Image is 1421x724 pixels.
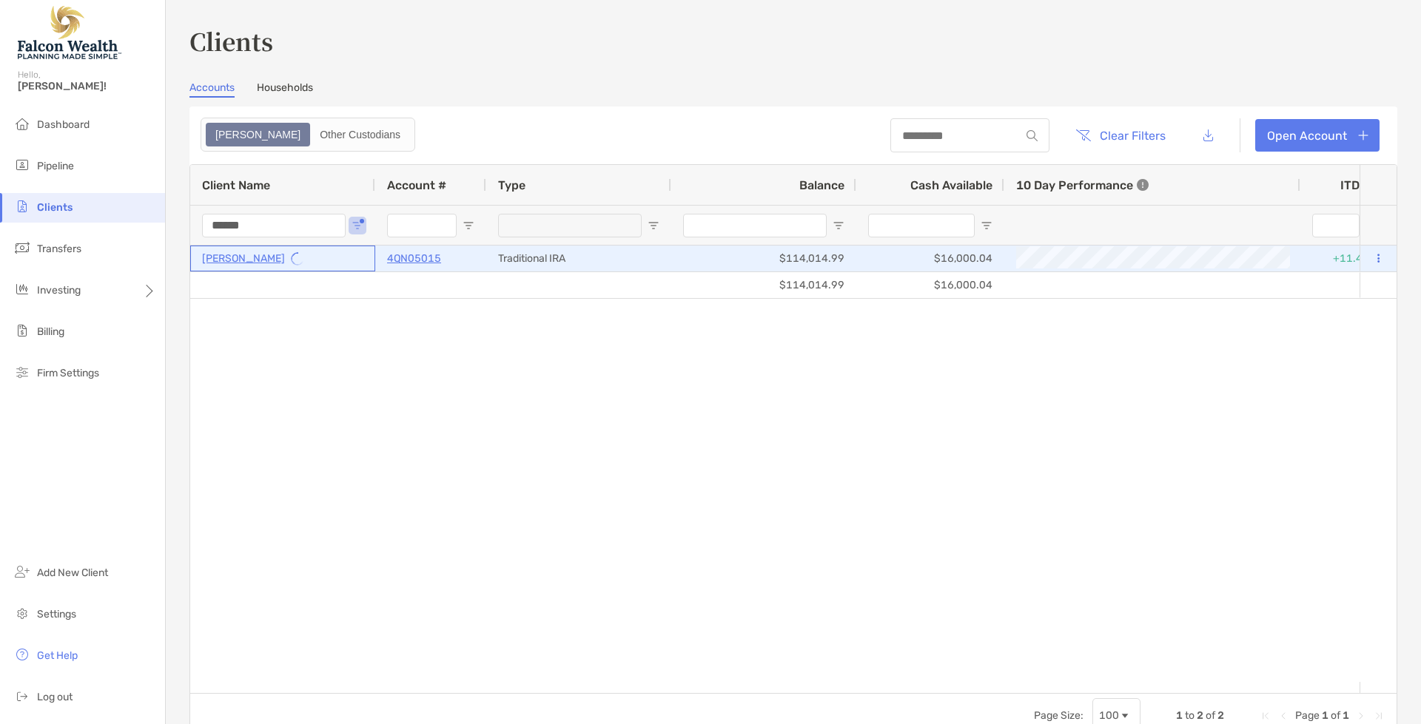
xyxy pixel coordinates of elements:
div: Zoe [207,124,309,145]
button: Open Filter Menu [463,220,474,231]
input: ITD Filter Input [1312,214,1360,237]
input: Account # Filter Input [387,214,457,237]
div: ITD [1340,178,1377,192]
span: Dashboard [37,118,90,131]
span: of [1331,709,1340,722]
div: $114,014.99 [671,272,856,298]
img: investing icon [13,280,31,298]
div: Last Page [1373,710,1385,722]
span: of [1206,709,1215,722]
img: billing icon [13,322,31,339]
button: Open Filter Menu [981,220,992,231]
div: $16,000.04 [856,272,1004,298]
span: Cash Available [910,178,992,192]
div: 100 [1099,709,1119,722]
a: 4QN05015 [387,249,441,268]
span: Settings [37,608,76,620]
img: settings icon [13,604,31,622]
img: transfers icon [13,239,31,257]
span: 2 [1217,709,1224,722]
span: 2 [1197,709,1203,722]
img: get-help icon [13,646,31,663]
img: input icon [1027,130,1038,141]
span: Type [498,178,525,192]
span: Billing [37,325,64,338]
input: Cash Available Filter Input [868,214,975,237]
div: Traditional IRA [486,246,671,271]
span: Account # [387,178,446,192]
span: Transfers [37,243,81,255]
img: add_new_client icon [13,563,31,581]
button: Open Filter Menu [648,220,659,231]
div: First Page [1260,710,1271,722]
button: Open Filter Menu [833,220,844,231]
span: Get Help [37,649,78,662]
button: Clear Filters [1064,119,1177,152]
span: to [1185,709,1195,722]
img: pipeline icon [13,156,31,174]
span: Clients [37,201,73,214]
span: Balance [799,178,844,192]
h3: Clients [189,24,1397,58]
div: 10 Day Performance [1016,165,1149,205]
div: Other Custodians [312,124,409,145]
div: $16,000.04 [856,246,1004,271]
span: Firm Settings [37,367,99,379]
img: dashboard icon [13,115,31,132]
span: [PERSON_NAME]! [18,80,156,92]
span: 1 [1176,709,1183,722]
a: Open Account [1255,119,1380,152]
span: 1 [1322,709,1328,722]
div: Previous Page [1277,710,1289,722]
div: Next Page [1355,710,1367,722]
img: firm-settings icon [13,363,31,381]
input: Balance Filter Input [683,214,827,237]
div: Page Size: [1034,709,1084,722]
img: logout icon [13,687,31,705]
span: Investing [37,284,81,297]
img: clients icon [13,197,31,215]
span: Pipeline [37,160,74,172]
span: Page [1295,709,1320,722]
span: Add New Client [37,566,108,579]
div: +11.43% [1300,246,1389,271]
a: Accounts [189,81,235,98]
img: Falcon Wealth Planning Logo [18,6,121,59]
span: Client Name [202,178,270,192]
input: Client Name Filter Input [202,214,346,237]
a: [PERSON_NAME] [202,249,285,268]
div: segmented control [201,118,415,152]
div: $114,014.99 [671,246,856,271]
button: Open Filter Menu [352,220,363,231]
span: 1 [1343,709,1349,722]
a: Households [257,81,313,98]
span: Log out [37,691,73,703]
